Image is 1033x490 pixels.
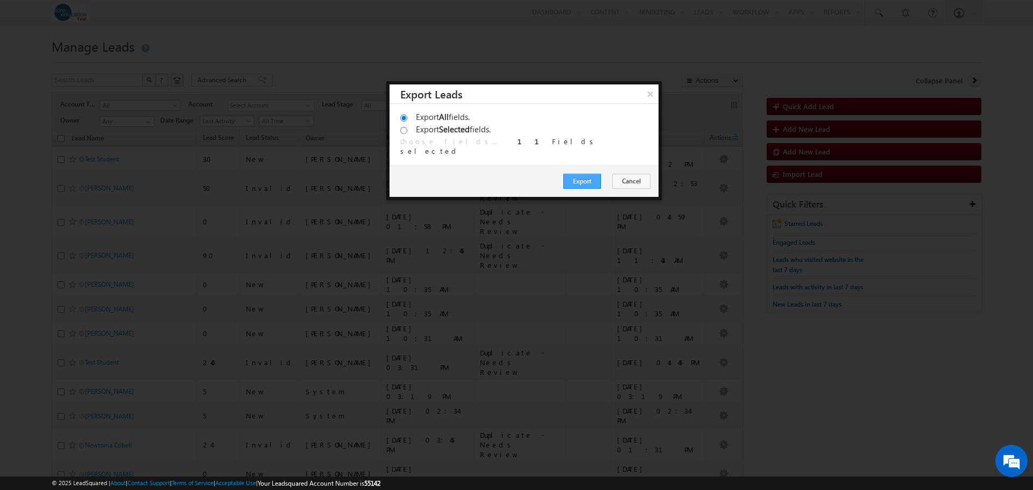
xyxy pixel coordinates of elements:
span: Your Leadsquared Account Number is [258,479,380,487]
label: Export fields. [416,112,470,122]
a: Terms of Service [172,479,214,486]
a: Contact Support [128,479,170,486]
button: Export [563,174,601,189]
b: 11 [518,137,552,146]
h3: Export Leads [400,84,659,103]
button: × [642,84,659,103]
button: Cancel [612,174,650,189]
label: Export fields. [416,124,491,134]
p: Fields selected [400,137,597,155]
b: Selected [439,124,470,134]
a: Acceptable Use [215,479,256,486]
a: About [110,479,126,486]
a: Choose fields... [400,137,497,146]
span: © 2025 LeadSquared | | | | | [52,478,380,488]
b: All [439,111,449,122]
span: 55142 [364,479,380,487]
